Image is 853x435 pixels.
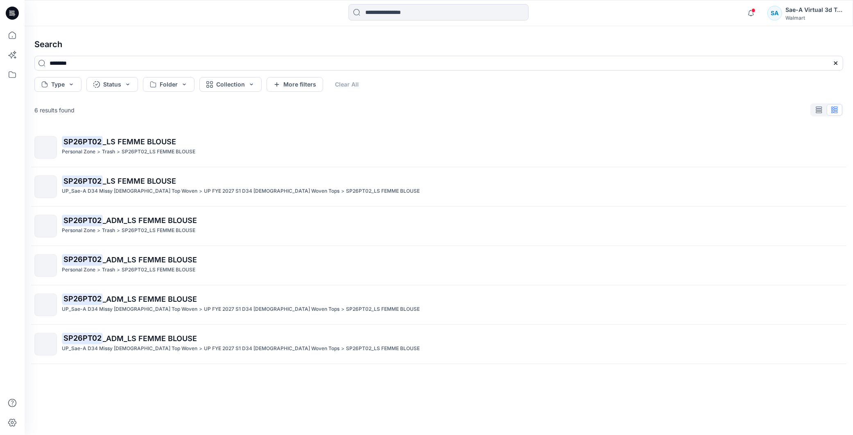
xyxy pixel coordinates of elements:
[62,333,103,344] mark: SP26PT02
[29,171,848,203] a: SP26PT02_LS FEMME BLOUSEUP_Sae-A D34 Missy [DEMOGRAPHIC_DATA] Top Woven>UP FYE 2027 S1 D34 [DEMOG...
[767,6,782,20] div: SA
[97,266,100,274] p: >
[62,344,197,353] p: UP_Sae-A D34 Missy Ladies Top Woven
[346,344,420,353] p: SP26PT02_LS FEMME BLOUSE
[34,77,81,92] button: Type
[122,266,195,274] p: SP26PT02_LS FEMME BLOUSE
[62,254,103,265] mark: SP26PT02
[62,293,103,305] mark: SP26PT02
[62,148,95,156] p: Personal Zone
[204,187,339,196] p: UP FYE 2027 S1 D34 Ladies Woven Tops
[346,305,420,314] p: SP26PT02_LS FEMME BLOUSE
[97,148,100,156] p: >
[103,216,197,225] span: _ADM_LS FEMME BLOUSE
[103,255,197,264] span: _ADM_LS FEMME BLOUSE
[341,344,344,353] p: >
[267,77,323,92] button: More filters
[103,177,176,185] span: _LS FEMME BLOUSE
[102,266,115,274] p: Trash
[102,148,115,156] p: Trash
[143,77,195,92] button: Folder
[62,187,197,196] p: UP_Sae-A D34 Missy Ladies Top Woven
[346,187,420,196] p: SP26PT02_LS FEMME BLOUSE
[117,266,120,274] p: >
[341,305,344,314] p: >
[204,344,339,353] p: UP FYE 2027 S1 D34 Ladies Woven Tops
[117,148,120,156] p: >
[785,15,843,21] div: Walmart
[117,226,120,235] p: >
[34,106,75,114] p: 6 results found
[122,148,195,156] p: SP26PT02_LS FEMME BLOUSE
[62,214,103,226] mark: SP26PT02
[341,187,344,196] p: >
[204,305,339,314] p: UP FYE 2027 S1 D34 Ladies Woven Tops
[102,226,115,235] p: Trash
[103,295,197,303] span: _ADM_LS FEMME BLOUSE
[97,226,100,235] p: >
[86,77,138,92] button: Status
[62,266,95,274] p: Personal Zone
[29,131,848,164] a: SP26PT02_LS FEMME BLOUSEPersonal Zone>Trash>SP26PT02_LS FEMME BLOUSE
[29,289,848,321] a: SP26PT02_ADM_LS FEMME BLOUSEUP_Sae-A D34 Missy [DEMOGRAPHIC_DATA] Top Woven>UP FYE 2027 S1 D34 [D...
[29,210,848,242] a: SP26PT02_ADM_LS FEMME BLOUSEPersonal Zone>Trash>SP26PT02_LS FEMME BLOUSE
[199,187,202,196] p: >
[199,305,202,314] p: >
[62,175,103,187] mark: SP26PT02
[199,77,262,92] button: Collection
[785,5,843,15] div: Sae-A Virtual 3d Team
[122,226,195,235] p: SP26PT02_LS FEMME BLOUSE
[199,344,202,353] p: >
[62,136,103,147] mark: SP26PT02
[103,137,176,146] span: _LS FEMME BLOUSE
[62,305,197,314] p: UP_Sae-A D34 Missy Ladies Top Woven
[62,226,95,235] p: Personal Zone
[28,33,850,56] h4: Search
[29,249,848,282] a: SP26PT02_ADM_LS FEMME BLOUSEPersonal Zone>Trash>SP26PT02_LS FEMME BLOUSE
[103,334,197,343] span: _ADM_LS FEMME BLOUSE
[29,328,848,360] a: SP26PT02_ADM_LS FEMME BLOUSEUP_Sae-A D34 Missy [DEMOGRAPHIC_DATA] Top Woven>UP FYE 2027 S1 D34 [D...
